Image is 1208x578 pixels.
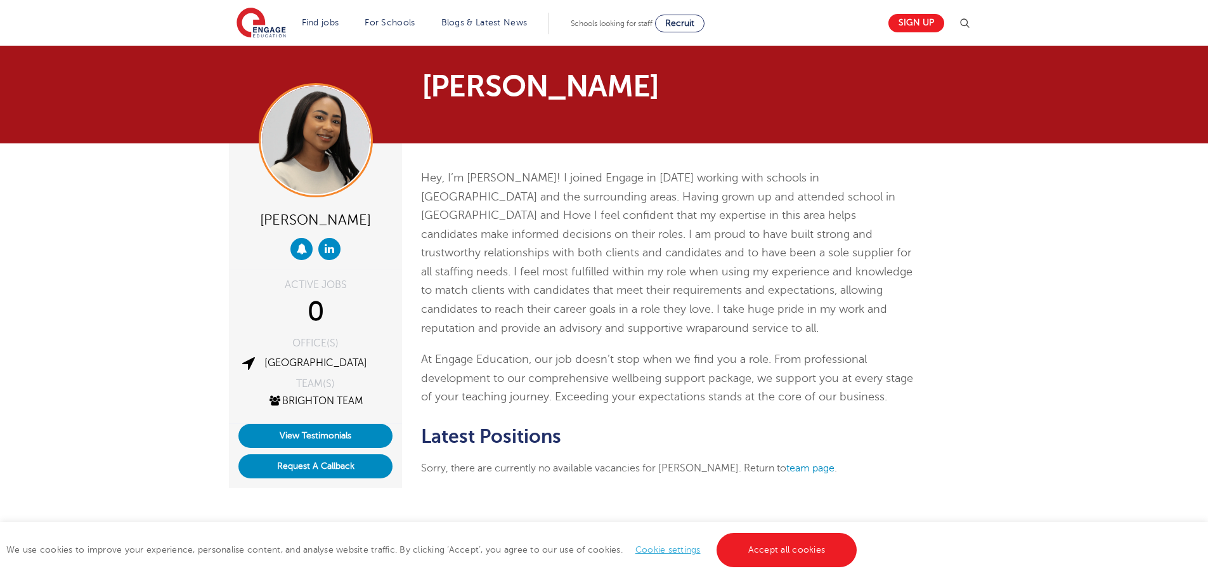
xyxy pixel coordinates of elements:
[302,18,339,27] a: Find jobs
[238,296,393,328] div: 0
[421,426,915,447] h2: Latest Positions
[238,280,393,290] div: ACTIVE JOBS
[238,379,393,389] div: TEAM(S)
[421,460,915,476] p: Sorry, there are currently no available vacancies for [PERSON_NAME]. Return to .
[238,424,393,448] a: View Testimonials
[238,207,393,232] div: [PERSON_NAME]
[238,338,393,348] div: OFFICE(S)
[365,18,415,27] a: For Schools
[421,171,912,334] span: Hey, I’m [PERSON_NAME]! I joined Engage in [DATE] working with schools in [GEOGRAPHIC_DATA] and t...
[665,18,694,28] span: Recruit
[6,545,860,555] span: We use cookies to improve your experience, personalise content, and analyse website traffic. By c...
[786,463,835,474] a: team page
[264,357,367,369] a: [GEOGRAPHIC_DATA]
[571,19,653,28] span: Schools looking for staff
[655,15,705,32] a: Recruit
[635,545,701,555] a: Cookie settings
[441,18,528,27] a: Blogs & Latest News
[268,395,363,407] a: Brighton Team
[238,454,393,478] button: Request A Callback
[237,8,286,39] img: Engage Education
[422,71,723,102] h1: [PERSON_NAME]
[421,353,913,403] span: At Engage Education, our job doesn’t stop when we find you a role. From professional development ...
[717,533,857,567] a: Accept all cookies
[888,14,944,32] a: Sign up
